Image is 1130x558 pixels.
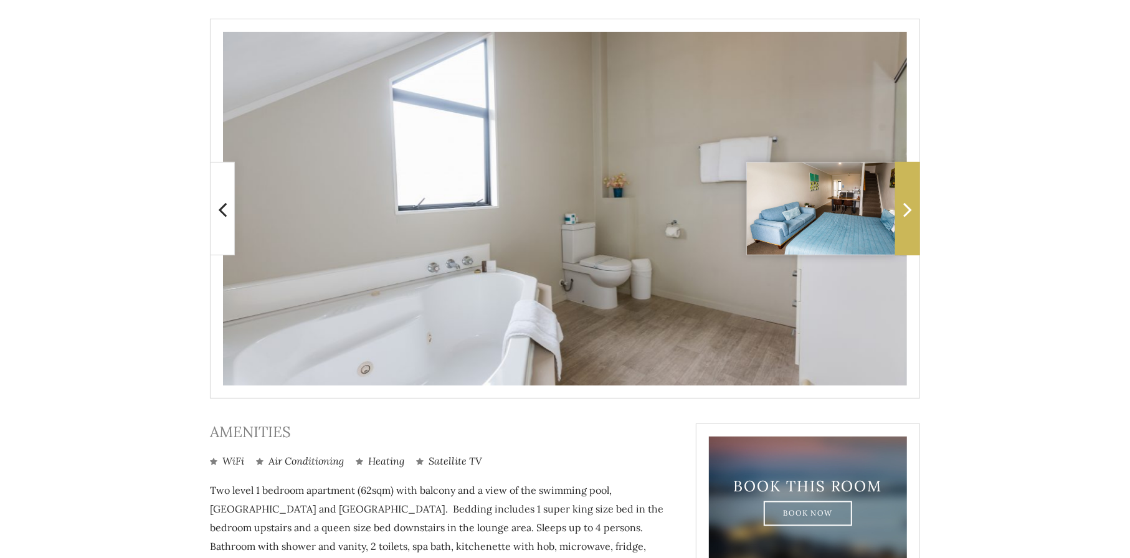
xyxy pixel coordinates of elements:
[210,423,677,442] h3: Amenities
[256,454,344,468] li: Air Conditioning
[416,454,482,468] li: Satellite TV
[210,454,244,468] li: WiFi
[356,454,404,468] li: Heating
[731,478,885,496] h3: Book This Room
[764,501,853,526] a: Book Now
